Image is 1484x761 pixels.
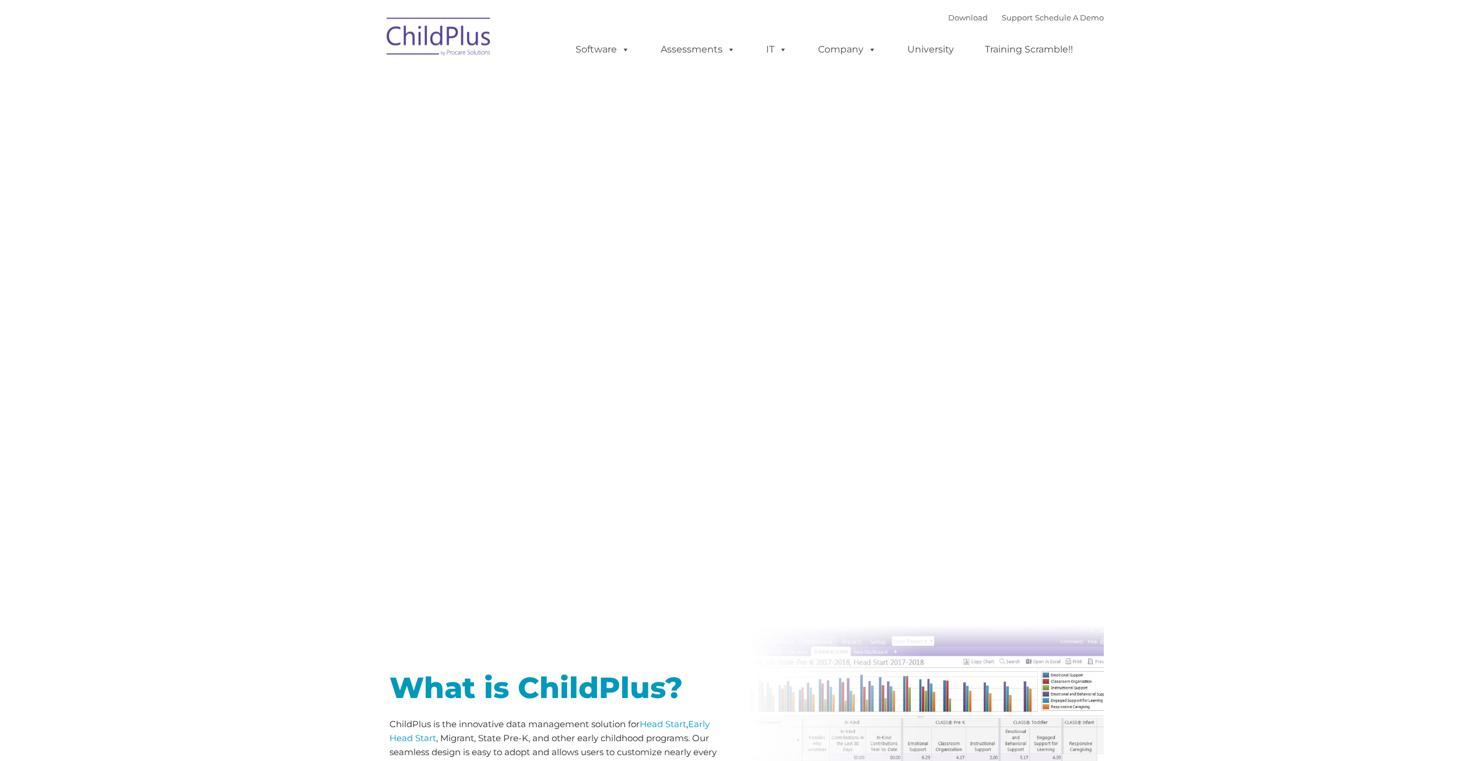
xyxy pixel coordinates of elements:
font: | [948,13,1104,22]
a: Company [806,38,888,61]
a: University [896,38,966,61]
a: Training Scramble!! [973,38,1085,61]
a: Assessments [649,38,747,61]
a: IT [755,38,799,61]
a: Early Head Start [390,718,710,744]
img: ChildPlus by Procare Solutions [381,9,497,68]
a: Support [1002,13,1033,22]
a: Head Start [640,718,686,730]
a: Software [564,38,641,61]
a: Schedule A Demo [1035,13,1104,22]
h1: What is ChildPlus? [390,674,734,703]
a: Download [948,13,988,22]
